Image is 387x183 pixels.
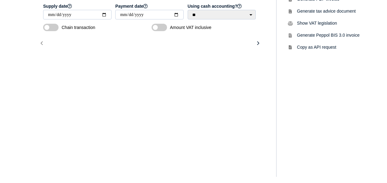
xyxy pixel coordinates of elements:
[188,4,257,9] label: Using cash accounting?
[253,38,263,48] button: Next
[37,38,47,48] button: Previous
[62,25,126,30] span: Chain transaction
[43,4,112,9] label: Supply date
[115,4,184,9] label: Payment date
[170,25,235,30] span: Amount VAT inclusive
